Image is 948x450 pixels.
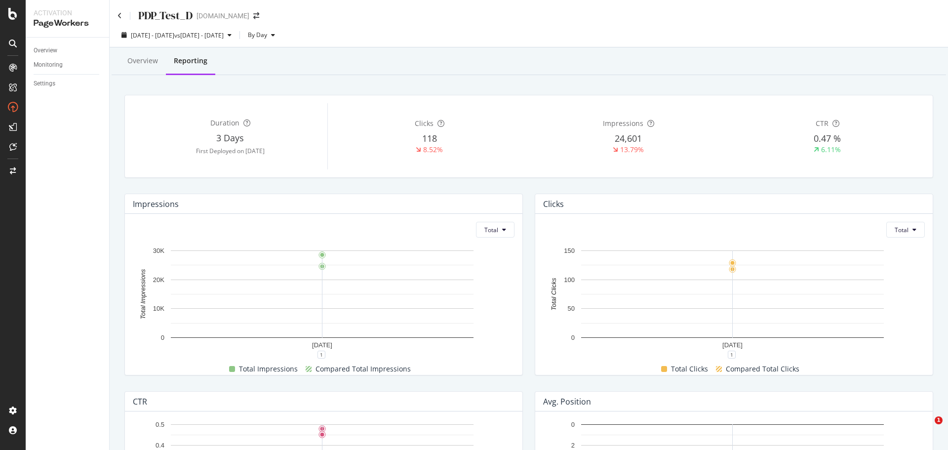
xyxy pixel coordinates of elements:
[422,132,437,144] span: 118
[423,145,443,155] div: 8.52%
[568,305,575,313] text: 50
[415,119,434,128] span: Clicks
[726,363,799,375] span: Compared Total Clicks
[133,199,179,209] div: Impressions
[814,132,841,144] span: 0.47 %
[543,199,564,209] div: Clicks
[133,245,511,355] svg: A chart.
[34,18,101,29] div: PageWorkers
[156,442,164,450] text: 0.4
[34,60,102,70] a: Monitoring
[543,397,591,407] div: Avg. position
[312,341,332,349] text: [DATE]
[543,245,921,355] svg: A chart.
[476,222,514,238] button: Total
[821,145,841,155] div: 6.11%
[316,363,411,375] span: Compared Total Impressions
[153,305,164,313] text: 10K
[239,363,298,375] span: Total Impressions
[571,442,575,450] text: 2
[671,363,708,375] span: Total Clicks
[34,79,102,89] a: Settings
[118,12,122,19] a: Click to go back
[244,31,267,39] span: By Day
[127,56,158,66] div: Overview
[133,147,327,155] div: First Deployed on [DATE]
[564,247,575,254] text: 150
[484,226,498,234] span: Total
[153,276,164,284] text: 20K
[216,132,244,144] span: 3 Days
[139,269,147,320] text: Total Impressions
[914,416,938,440] iframe: Intercom live chat
[118,27,236,43] button: [DATE] - [DATE]vs[DATE] - [DATE]
[886,222,925,238] button: Total
[620,145,644,155] div: 13.79%
[571,421,575,428] text: 0
[34,8,101,18] div: Activation
[603,119,643,128] span: Impressions
[253,12,259,19] div: arrow-right-arrow-left
[34,45,102,56] a: Overview
[138,8,193,23] div: PDP_Test_D
[153,247,164,254] text: 30K
[895,226,908,234] span: Total
[131,31,174,40] span: [DATE] - [DATE]
[550,278,557,310] text: Total Clicks
[156,421,164,428] text: 0.5
[133,397,147,407] div: CTR
[571,334,575,341] text: 0
[935,416,943,424] span: 1
[317,351,325,359] div: 1
[34,60,63,70] div: Monitoring
[615,132,642,144] span: 24,601
[244,27,279,43] button: By Day
[174,56,207,66] div: Reporting
[34,45,57,56] div: Overview
[210,118,239,127] span: Duration
[161,334,164,341] text: 0
[722,341,743,349] text: [DATE]
[816,119,829,128] span: CTR
[34,79,55,89] div: Settings
[197,11,249,21] div: [DOMAIN_NAME]
[174,31,224,40] span: vs [DATE] - [DATE]
[728,351,736,359] div: 1
[564,276,575,284] text: 100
